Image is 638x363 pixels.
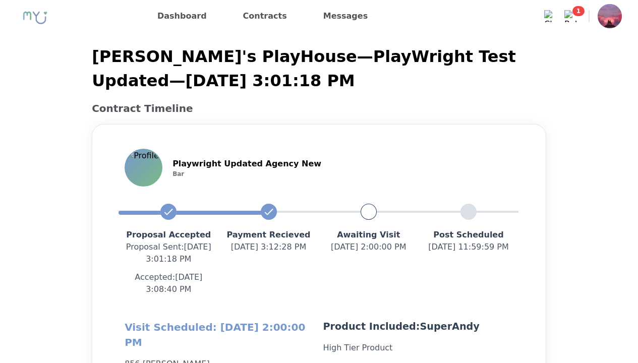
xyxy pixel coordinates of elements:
[153,8,211,24] a: Dashboard
[239,8,291,24] a: Contracts
[319,8,372,24] a: Messages
[323,342,513,354] p: High Tier Product
[119,271,218,295] p: Accepted: [DATE] 3:08:40 PM
[218,241,318,253] p: [DATE] 3:12:28 PM
[119,229,218,241] p: Proposal Accepted
[319,241,419,253] p: [DATE] 2:00:00 PM
[572,6,585,16] span: 1
[323,320,513,334] p: Product Included: SuperAndy
[172,170,321,178] p: Bar
[172,158,321,170] p: Playwright Updated Agency New
[119,241,218,265] p: Proposal Sent : [DATE] 3:01:18 PM
[92,101,546,116] h2: Contract Timeline
[598,4,622,28] img: Profile
[125,320,315,350] h2: Visit Scheduled: [DATE] 2:00:00 PM
[92,44,546,93] p: [PERSON_NAME]'s PlayHouse — PlayWright Test Updated — [DATE] 3:01:18 PM
[564,10,576,22] img: Bell
[319,229,419,241] p: Awaiting Visit
[218,229,318,241] p: Payment Recieved
[126,150,161,186] img: Profile
[419,229,518,241] p: Post Scheduled
[544,10,556,22] img: Chat
[419,241,518,253] p: [DATE] 11:59:59 PM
